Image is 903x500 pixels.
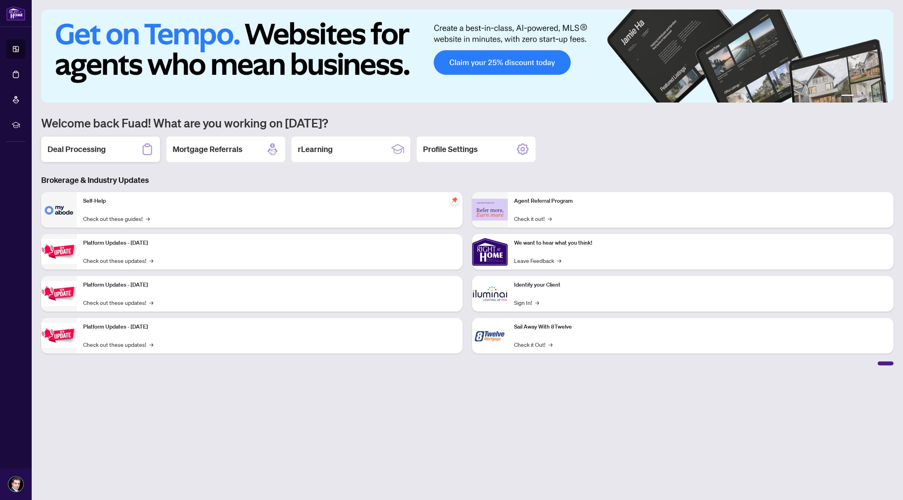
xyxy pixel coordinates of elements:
p: Agent Referral Program [514,197,887,205]
a: Check out these updates!→ [83,298,153,307]
h2: rLearning [298,144,333,155]
h2: Profile Settings [423,144,478,155]
img: Platform Updates - July 21, 2025 [41,239,77,264]
img: Agent Referral Program [472,199,508,221]
a: Check it Out!→ [514,340,552,349]
h1: Welcome back Fuad! What are you working on [DATE]? [41,115,893,130]
img: Self-Help [41,192,77,228]
a: Check out these guides!→ [83,214,150,223]
span: → [146,214,150,223]
button: 2 [857,95,860,98]
button: 3 [863,95,867,98]
p: Self-Help [83,197,456,205]
span: → [549,340,552,349]
a: Check it out!→ [514,214,552,223]
span: → [149,298,153,307]
a: Sign In!→ [514,298,539,307]
p: We want to hear what you think! [514,239,887,247]
h2: Mortgage Referrals [173,144,242,155]
p: Platform Updates - [DATE] [83,239,456,247]
img: Slide 0 [41,10,893,103]
button: 4 [870,95,873,98]
img: We want to hear what you think! [472,234,508,270]
img: Platform Updates - June 23, 2025 [41,323,77,348]
p: Identify your Client [514,281,887,289]
h2: Deal Processing [48,144,106,155]
span: → [557,256,561,265]
span: pushpin [450,195,459,205]
a: Check out these updates!→ [83,340,153,349]
a: Leave Feedback→ [514,256,561,265]
button: 6 [882,95,886,98]
button: 1 [841,95,854,98]
img: Sail Away With 8Twelve [472,318,508,354]
span: → [535,298,539,307]
button: 5 [876,95,879,98]
img: Platform Updates - July 8, 2025 [41,281,77,306]
img: Profile Icon [8,477,23,492]
p: Platform Updates - [DATE] [83,281,456,289]
span: → [149,256,153,265]
img: logo [6,6,25,21]
p: Sail Away With 8Twelve [514,323,887,331]
button: Open asap [871,472,895,496]
h3: Brokerage & Industry Updates [41,175,893,186]
a: Check out these updates!→ [83,256,153,265]
p: Platform Updates - [DATE] [83,323,456,331]
span: → [548,214,552,223]
img: Identify your Client [472,276,508,312]
span: → [149,340,153,349]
